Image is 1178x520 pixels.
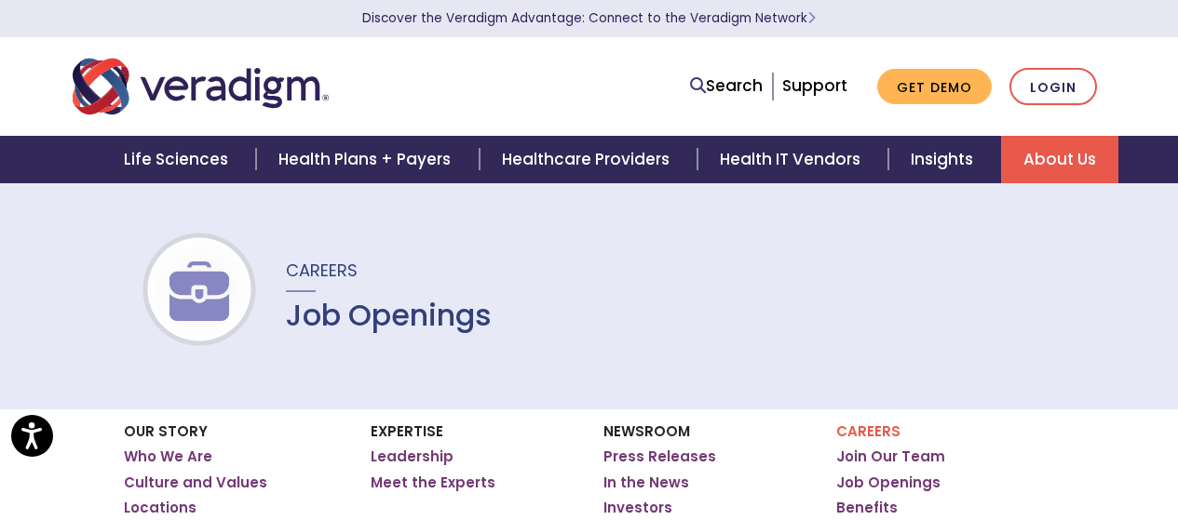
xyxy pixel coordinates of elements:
[782,74,847,97] a: Support
[807,9,816,27] span: Learn More
[888,136,1001,183] a: Insights
[836,447,945,466] a: Join Our Team
[102,136,256,183] a: Life Sciences
[603,447,716,466] a: Press Releases
[286,298,492,333] h1: Job Openings
[124,473,267,492] a: Culture and Values
[73,56,329,117] img: Veradigm logo
[362,9,816,27] a: Discover the Veradigm Advantage: Connect to the Veradigm NetworkLearn More
[877,69,992,105] a: Get Demo
[124,447,212,466] a: Who We Are
[690,73,763,99] a: Search
[124,499,196,517] a: Locations
[286,259,358,282] span: Careers
[371,473,495,492] a: Meet the Experts
[603,499,672,517] a: Investors
[603,473,689,492] a: In the News
[480,136,697,183] a: Healthcare Providers
[697,136,888,183] a: Health IT Vendors
[1009,68,1097,106] a: Login
[256,136,479,183] a: Health Plans + Payers
[836,473,941,492] a: Job Openings
[836,499,898,517] a: Benefits
[1001,136,1118,183] a: About Us
[371,447,454,466] a: Leadership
